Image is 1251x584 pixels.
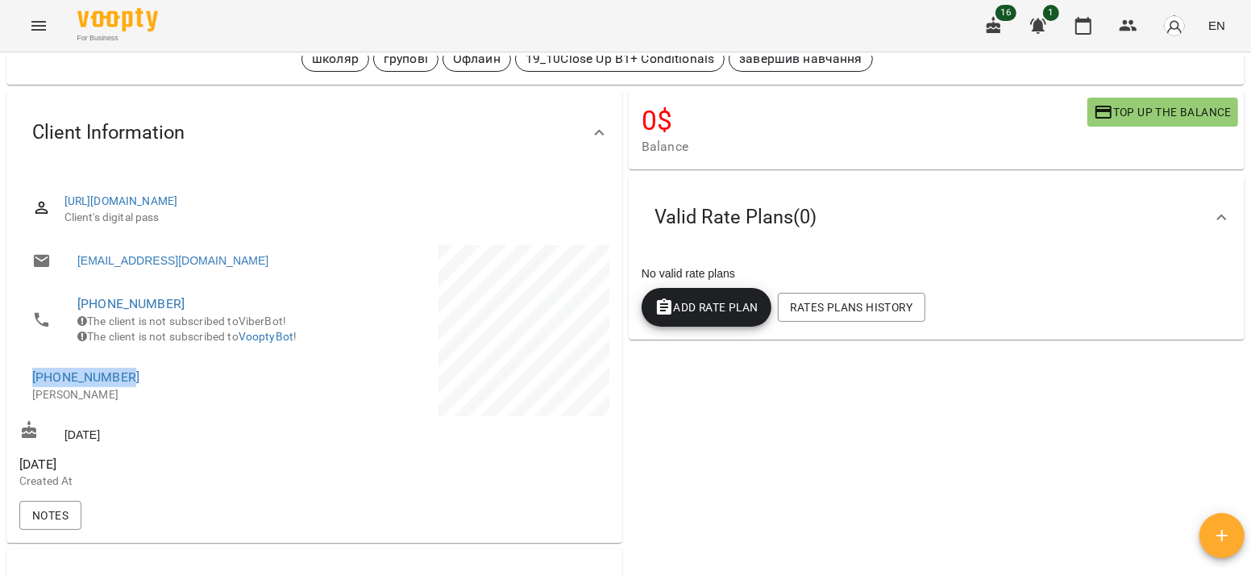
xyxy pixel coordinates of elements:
a: [EMAIL_ADDRESS][DOMAIN_NAME] [77,252,268,269]
p: школяр [312,49,359,69]
span: Rates Plans History [791,298,912,317]
span: Valid Rate Plans ( 0 ) [655,205,817,230]
span: Notes [32,506,69,525]
p: групові [384,49,428,69]
div: Valid Rate Plans(0) [629,176,1245,259]
span: Client's digital pass [64,210,596,226]
p: 19_10Close Up B1+ Conditionals [526,49,714,69]
span: For Business [77,33,158,44]
h4: 0 $ [642,104,1087,137]
span: Top up the balance [1094,102,1232,122]
p: Офлайн [453,49,501,69]
span: [DATE] [19,455,311,474]
span: Balance [642,137,1087,156]
p: Created At [19,473,311,490]
span: The client is not subscribed to ! [77,330,297,343]
button: Top up the balance [1087,98,1238,127]
button: Menu [19,6,58,45]
button: Rates Plans History [778,293,925,322]
a: [PHONE_NUMBER] [77,296,185,311]
a: [URL][DOMAIN_NAME] [64,194,178,207]
a: [PHONE_NUMBER] [32,369,139,385]
img: avatar_s.png [1163,15,1186,37]
div: Client Information [6,91,622,174]
button: EN [1202,10,1232,40]
div: 19_10Close Up B1+ Conditionals [515,46,725,72]
span: The client is not subscribed to ViberBot! [77,315,286,327]
span: Client Information [32,120,185,145]
span: 16 [995,5,1016,21]
div: групові [373,46,438,72]
div: завершив навчання [729,46,873,72]
a: VooptyBot [239,330,293,343]
img: Voopty Logo [77,8,158,31]
div: Офлайн [443,46,511,72]
button: Notes [19,501,81,530]
p: завершив навчання [739,49,862,69]
div: школяр [301,46,369,72]
div: [DATE] [16,417,314,447]
span: 1 [1043,5,1059,21]
span: EN [1208,17,1225,34]
p: [PERSON_NAME] [32,387,298,403]
span: Add Rate plan [655,298,758,317]
div: No valid rate plans [638,262,1235,285]
button: Add Rate plan [642,288,771,327]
